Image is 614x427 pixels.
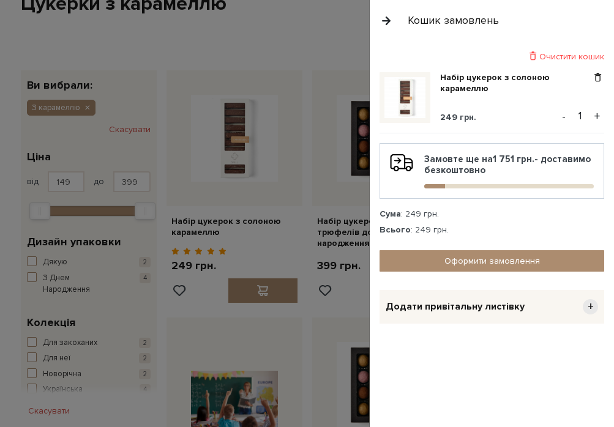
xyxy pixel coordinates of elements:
button: - [558,107,570,125]
div: Кошик замовлень [408,13,499,28]
b: 1 751 грн. [493,154,534,165]
span: 249 грн. [440,112,476,122]
strong: Всього [380,225,411,235]
div: Очистити кошик [380,51,604,62]
span: Додати привітальну листівку [386,300,525,313]
span: + [583,299,598,314]
div: : 249 грн. [380,225,604,236]
a: Оформити замовлення [380,250,604,272]
strong: Сума [380,209,401,219]
div: : 249 грн. [380,209,604,220]
img: Набір цукерок з солоною карамеллю [384,77,425,118]
a: Набір цукерок з солоною карамеллю [440,72,591,94]
div: Замовте ще на - доставимо безкоштовно [390,154,594,188]
button: + [590,107,604,125]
